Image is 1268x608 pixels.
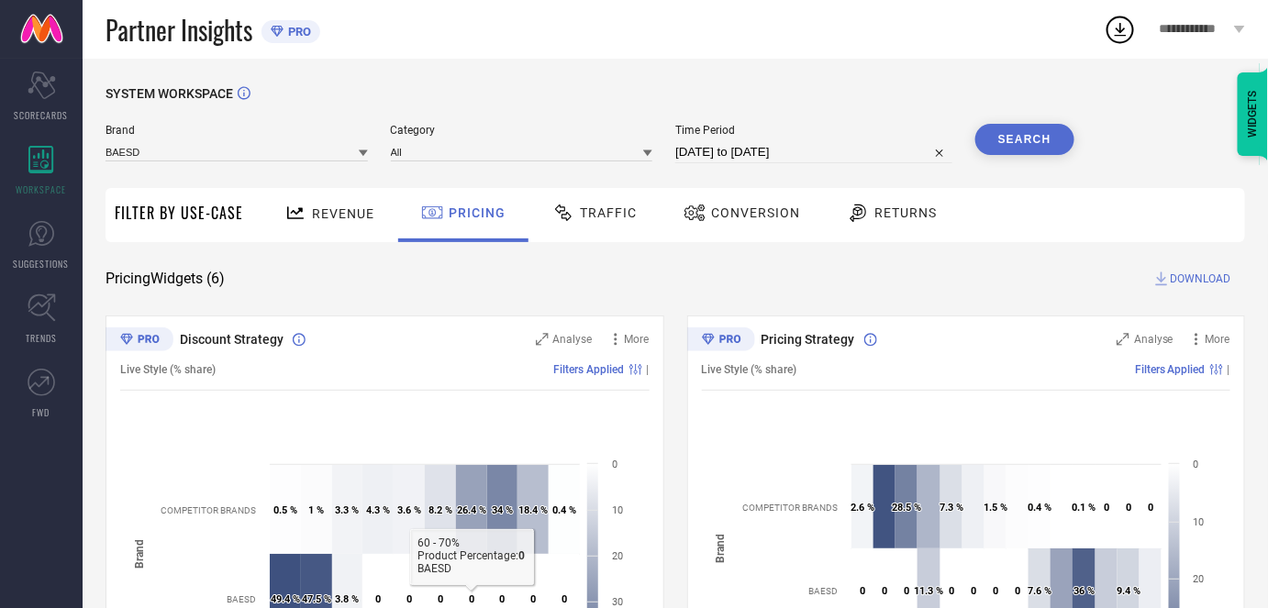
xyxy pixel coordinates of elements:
span: Time Period [675,124,952,137]
span: PRO [284,25,311,39]
text: 0 [1126,502,1131,514]
text: 34 % [492,504,513,516]
span: Pricing Widgets ( 6 ) [106,270,225,288]
text: 0 [438,593,443,605]
text: 0 [1015,585,1020,597]
text: 3.6 % [397,504,421,516]
text: BAESD [227,594,256,604]
div: Open download list [1104,13,1137,46]
text: 0 [904,585,909,597]
span: Live Style (% share) [702,363,797,376]
span: Filter By Use-Case [115,202,243,224]
span: Live Style (% share) [120,363,216,376]
text: 0 [530,593,536,605]
text: 0 [612,459,617,470]
text: 0 [949,585,954,597]
text: 0.4 % [552,504,576,516]
span: Pricing Strategy [762,332,855,347]
text: 0.1 % [1072,502,1096,514]
span: SUGGESTIONS [14,257,70,271]
svg: Zoom [536,333,549,346]
text: 0 [499,593,505,605]
text: 1.5 % [984,502,1007,514]
text: 0 [971,585,976,597]
span: WORKSPACE [17,182,67,196]
span: DOWNLOAD [1171,270,1231,288]
span: Discount Strategy [180,332,284,347]
text: 1 % [308,504,324,516]
span: | [1228,363,1230,376]
span: SYSTEM WORKSPACE [106,86,233,101]
span: FWD [33,405,50,419]
text: COMPETITOR BRANDS [161,505,256,515]
text: 0 [375,593,381,605]
span: Partner Insights [106,11,252,49]
span: Filters Applied [554,363,625,376]
span: SCORECARDS [15,108,69,122]
text: 26.4 % [457,504,486,516]
text: 28.5 % [892,502,921,514]
span: Analyse [1134,333,1173,346]
text: 18.4 % [518,504,548,516]
text: 2.6 % [851,502,874,514]
text: 0 [562,593,567,605]
tspan: Brand [133,539,146,569]
text: 0 [1148,502,1153,514]
span: | [647,363,650,376]
span: Revenue [312,206,374,221]
text: 36 % [1073,585,1095,597]
text: 0 [469,593,474,605]
text: 0 [860,585,865,597]
text: 3.8 % [335,593,359,605]
text: 0 [993,585,998,597]
text: 0 [1104,502,1109,514]
text: 3.3 % [335,504,359,516]
text: 0.5 % [273,504,297,516]
input: Select time period [675,141,952,163]
div: Premium [687,327,755,355]
text: 47.5 % [302,593,331,605]
span: Brand [106,124,368,137]
text: 8.2 % [428,504,452,516]
span: Pricing [449,205,506,220]
span: More [625,333,650,346]
text: 30 [612,596,623,608]
text: BAESD [808,586,838,596]
text: 11.3 % [914,585,943,597]
button: Search [975,124,1074,155]
span: Analyse [553,333,593,346]
text: 49.4 % [271,593,300,605]
text: 4.3 % [366,504,390,516]
span: More [1206,333,1230,346]
text: 0.4 % [1028,502,1051,514]
text: 7.3 % [940,502,963,514]
text: 0 [406,593,412,605]
tspan: Brand [714,534,727,563]
text: 0 [1194,459,1199,470]
text: 10 [1194,516,1205,528]
span: Returns [874,205,937,220]
text: 20 [612,550,623,562]
text: 20 [1194,573,1205,585]
span: Filters Applied [1135,363,1206,376]
text: 0 [882,585,887,597]
text: 9.4 % [1117,585,1140,597]
span: TRENDS [26,331,57,345]
text: COMPETITOR BRANDS [742,503,838,513]
span: Traffic [580,205,637,220]
svg: Zoom [1117,333,1129,346]
span: Category [391,124,653,137]
div: Premium [106,327,173,355]
text: 7.6 % [1028,585,1051,597]
text: 10 [612,504,623,516]
span: Conversion [711,205,800,220]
